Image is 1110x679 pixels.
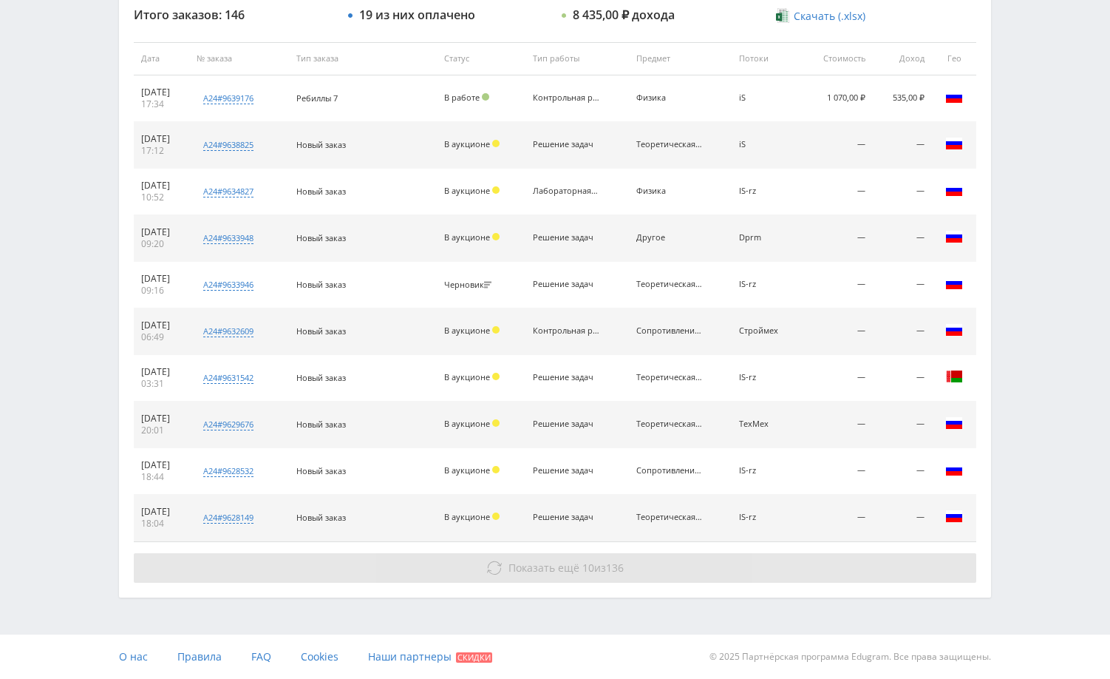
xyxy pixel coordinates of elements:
div: a24#9628149 [203,512,253,524]
div: Теоретическая механика [636,280,703,289]
span: В аукционе [444,138,490,149]
div: Теоретическая механика [636,513,703,522]
th: Статус [437,42,526,75]
div: Решение задач [533,140,599,149]
a: Cookies [301,635,338,679]
div: a24#9629676 [203,419,253,430]
td: — [873,262,932,308]
div: Физика [636,186,703,196]
span: Наши партнеры [368,649,452,663]
span: из [508,561,624,575]
div: Контрольная работа [533,93,599,103]
span: Новый заказ [296,512,346,523]
div: a24#9632609 [203,325,253,337]
span: Холд [492,466,500,473]
div: Строймех [739,326,793,336]
div: Физика [636,93,703,103]
span: 10 [582,561,594,575]
div: Dprm [739,233,793,243]
span: Новый заказ [296,325,346,337]
div: Черновик [444,280,495,290]
div: 06:49 [141,331,182,343]
span: Новый заказ [296,232,346,243]
div: Решение задач [533,280,599,289]
div: 8 435,00 ₽ дохода [573,8,675,21]
img: xlsx [776,8,789,23]
div: 20:01 [141,425,182,436]
img: rus.png [945,135,963,152]
td: — [873,308,932,355]
div: [DATE] [141,180,182,192]
div: ТехМех [739,419,793,429]
td: — [800,122,873,169]
td: — [800,308,873,355]
span: О нас [119,649,148,663]
div: a24#9638825 [203,139,253,151]
th: Тип работы [525,42,629,75]
div: iS [739,93,793,103]
td: 1 070,00 ₽ [800,75,873,122]
th: Дата [134,42,189,75]
td: — [873,169,932,215]
div: Теоретическая механика [636,373,703,382]
div: 10:52 [141,192,182,203]
span: Скидки [456,652,492,663]
td: — [873,448,932,495]
a: Скачать (.xlsx) [776,9,865,24]
div: 17:12 [141,145,182,157]
span: Холд [492,233,500,240]
div: 09:20 [141,238,182,250]
div: Лабораторная работа [533,186,599,196]
div: Решение задач [533,513,599,522]
span: В аукционе [444,465,490,476]
img: blr.png [945,368,963,385]
th: Доход [873,42,932,75]
div: IS-rz [739,513,793,522]
button: Показать ещё 10из136 [134,553,976,583]
img: rus.png [945,228,963,246]
td: — [800,215,873,262]
div: Решение задач [533,419,599,429]
img: rus.png [945,181,963,199]
span: Холд [492,140,500,147]
span: Подтвержден [482,93,489,101]
span: Правила [177,649,222,663]
div: 19 из них оплачено [359,8,475,21]
span: Показать ещё [508,561,579,575]
div: a24#9633948 [203,232,253,244]
div: iS [739,140,793,149]
img: rus.png [945,414,963,432]
span: В аукционе [444,325,490,336]
div: Сопротивление материалов [636,466,703,476]
td: — [873,355,932,402]
img: rus.png [945,88,963,106]
span: В работе [444,92,480,103]
div: [DATE] [141,273,182,285]
div: [DATE] [141,459,182,471]
td: — [800,355,873,402]
span: Новый заказ [296,372,346,383]
span: В аукционе [444,185,490,196]
div: a24#9634827 [203,186,253,197]
div: 18:04 [141,518,182,530]
th: № заказа [189,42,289,75]
div: a24#9639176 [203,92,253,104]
span: В аукционе [444,511,490,522]
td: — [873,215,932,262]
span: В аукционе [444,418,490,429]
div: [DATE] [141,133,182,145]
th: Стоимость [800,42,873,75]
td: — [873,402,932,448]
img: rus.png [945,461,963,479]
div: [DATE] [141,226,182,238]
td: — [800,169,873,215]
div: IS-rz [739,466,793,476]
span: Холд [492,373,500,380]
div: a24#9631542 [203,372,253,384]
span: FAQ [251,649,271,663]
div: [DATE] [141,366,182,378]
td: — [873,495,932,541]
img: rus.png [945,507,963,525]
span: Новый заказ [296,419,346,430]
div: Решение задач [533,466,599,476]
